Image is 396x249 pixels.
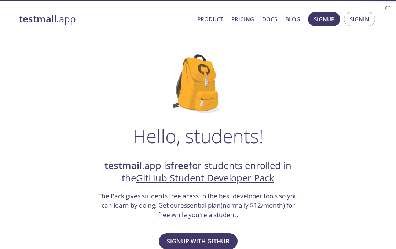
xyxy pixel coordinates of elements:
[350,14,369,24] span: Signin
[104,159,142,172] strong: testmail
[170,159,189,172] strong: free
[308,12,340,26] button: Signup
[136,172,274,184] a: GitHub Student Developer Pack
[314,14,334,24] span: Signup
[285,14,300,24] a: Blog
[19,13,191,25] a: testmail.app
[19,12,56,25] strong: testmail
[173,54,224,113] img: github-student-backpack.png
[133,125,263,147] h1: Hello, students!
[97,159,299,185] h2: .app is for students enrolled in the
[167,236,230,246] span: Signup with GitHub
[262,14,277,24] a: Docs
[344,12,375,26] button: Signin
[231,14,254,24] a: Pricing
[97,191,299,220] h3: The Pack gives students free acess to the best developer tools so you can learn by doing. Get our...
[180,201,221,209] a: essential plan
[197,14,223,24] a: Product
